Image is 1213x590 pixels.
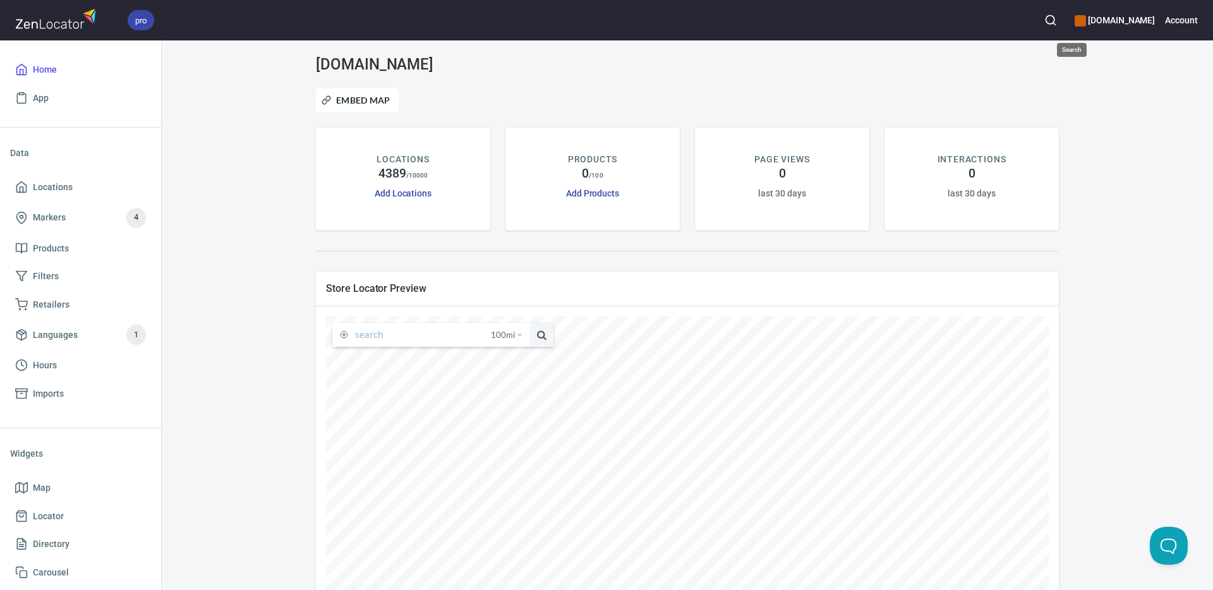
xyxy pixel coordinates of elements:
[1075,13,1155,27] h6: [DOMAIN_NAME]
[33,62,57,78] span: Home
[1150,527,1188,565] iframe: Help Scout Beacon - Open
[126,210,146,225] span: 4
[10,558,151,587] a: Carousel
[33,179,73,195] span: Locations
[33,327,78,343] span: Languages
[126,328,146,342] span: 1
[33,297,69,313] span: Retailers
[15,5,100,32] img: zenlocator
[326,282,1049,295] span: Store Locator Preview
[33,536,69,552] span: Directory
[10,438,151,469] li: Widgets
[378,166,406,181] h4: 4389
[33,509,64,524] span: Locator
[33,480,51,496] span: Map
[1165,6,1198,34] button: Account
[10,318,151,351] a: Languages1
[10,202,151,234] a: Markers4
[491,323,515,347] span: 100 mi
[758,186,806,200] h6: last 30 days
[316,56,553,73] h3: [DOMAIN_NAME]
[33,241,69,256] span: Products
[377,153,429,166] p: LOCATIONS
[33,358,57,373] span: Hours
[10,234,151,263] a: Products
[1075,6,1155,34] div: Manage your apps
[1165,13,1198,27] h6: Account
[566,188,619,198] a: Add Products
[33,565,69,581] span: Carousel
[33,210,66,226] span: Markers
[10,262,151,291] a: Filters
[10,56,151,84] a: Home
[33,386,64,402] span: Imports
[10,530,151,558] a: Directory
[128,10,154,30] div: pro
[324,93,390,108] span: Embed Map
[33,90,49,106] span: App
[589,171,603,180] p: / 100
[10,502,151,531] a: Locator
[355,323,491,347] input: search
[582,166,589,181] h4: 0
[375,188,431,198] a: Add Locations
[10,380,151,408] a: Imports
[1075,15,1086,27] button: color-CE600E
[10,474,151,502] a: Map
[33,268,59,284] span: Filters
[969,166,975,181] h4: 0
[938,153,1006,166] p: INTERACTIONS
[10,351,151,380] a: Hours
[406,171,428,180] p: / 10000
[754,153,809,166] p: PAGE VIEWS
[568,153,618,166] p: PRODUCTS
[10,173,151,202] a: Locations
[316,88,399,112] button: Embed Map
[948,186,995,200] h6: last 30 days
[779,166,786,181] h4: 0
[128,14,154,27] span: pro
[10,138,151,168] li: Data
[10,84,151,112] a: App
[10,291,151,319] a: Retailers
